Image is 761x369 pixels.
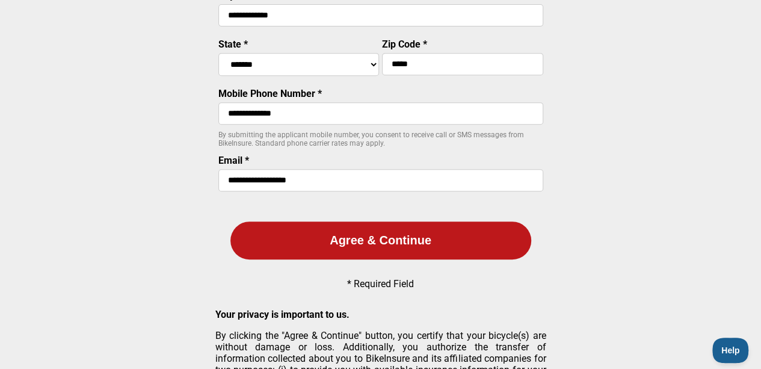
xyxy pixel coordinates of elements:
label: Zip Code * [382,39,427,50]
label: Mobile Phone Number * [218,88,322,99]
button: Agree & Continue [230,222,531,259]
label: State * [218,39,248,50]
label: Email * [218,155,249,166]
p: By submitting the applicant mobile number, you consent to receive call or SMS messages from BikeI... [218,131,543,147]
p: * Required Field [347,278,414,290]
iframe: Toggle Customer Support [712,338,749,363]
strong: Your privacy is important to us. [215,309,350,320]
